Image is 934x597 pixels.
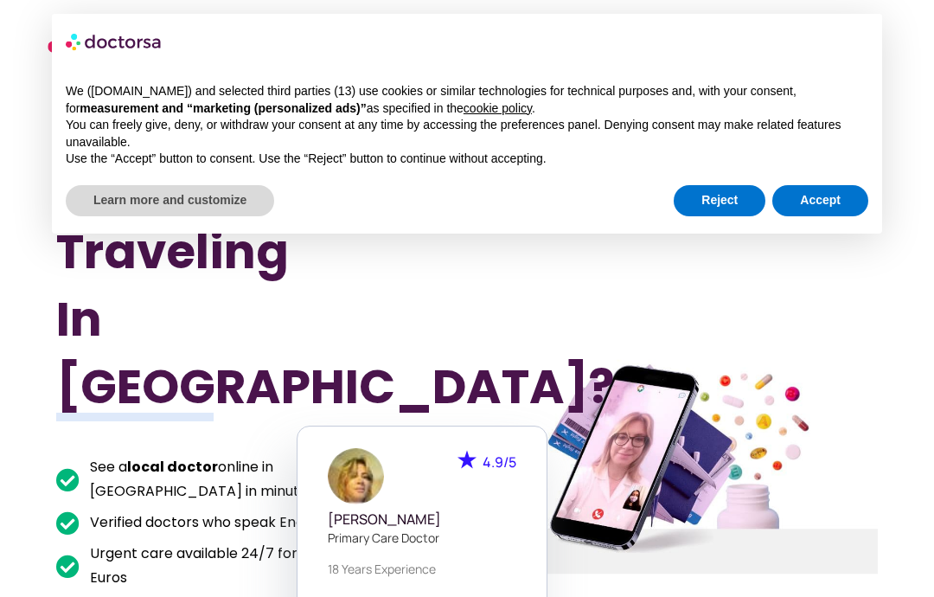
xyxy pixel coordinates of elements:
[86,542,406,590] span: Urgent care available 24/7 for as low as 20 Euros
[127,457,218,477] b: local doctor
[80,101,366,115] strong: measurement and “marketing (personalized ads)”
[674,185,765,216] button: Reject
[66,83,868,117] p: We ([DOMAIN_NAME]) and selected third parties (13) use cookies or similar technologies for techni...
[328,511,516,528] h5: [PERSON_NAME]
[772,185,868,216] button: Accept
[483,453,516,472] span: 4.9/5
[56,83,406,420] h1: Got Sick While Traveling In [GEOGRAPHIC_DATA]?
[66,151,868,168] p: Use the “Accept” button to consent. Use the “Reject” button to continue without accepting.
[328,529,516,547] p: Primary care doctor
[86,455,406,504] span: See a online in [GEOGRAPHIC_DATA] in minutes
[328,560,516,578] p: 18 years experience
[464,101,532,115] a: cookie policy
[66,28,163,55] img: logo
[66,185,274,216] button: Learn more and customize
[66,117,868,151] p: You can freely give, deny, or withdraw your consent at any time by accessing the preferences pane...
[86,510,326,535] span: Verified doctors who speak English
